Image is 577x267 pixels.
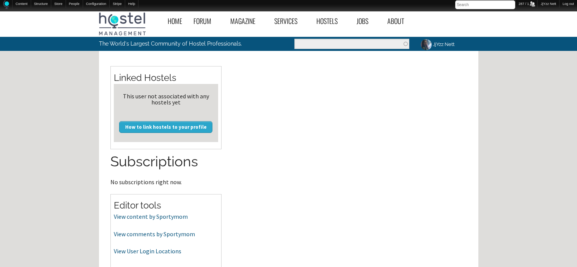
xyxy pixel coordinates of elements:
div: This user not associated with any hostels yet [117,93,215,105]
h2: Linked Hostels [114,71,218,84]
a: View comments by Sportymom [114,230,195,238]
a: About [382,13,417,30]
img: JjYzz Nett's picture [420,38,433,51]
img: Hostel Management Home [99,13,146,35]
h2: Editor tools [114,199,218,212]
a: Home [162,13,188,30]
input: Enter the terms you wish to search for. [294,39,409,49]
input: Search [455,0,515,9]
a: How to link hostels to your profile [119,121,212,133]
a: View content by Sportymom [114,213,188,220]
section: No subscriptions right now. [110,152,222,185]
h2: Subscriptions [110,152,222,172]
img: Home [3,0,9,9]
a: JjYzz Nett [415,37,459,52]
a: Jobs [351,13,382,30]
a: Forum [188,13,225,30]
p: The World's Largest Community of Hostel Professionals. [99,37,257,51]
a: Magazine [225,13,269,30]
a: Hostels [311,13,351,30]
a: View User Login Locations [114,247,181,255]
a: Services [269,13,311,30]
